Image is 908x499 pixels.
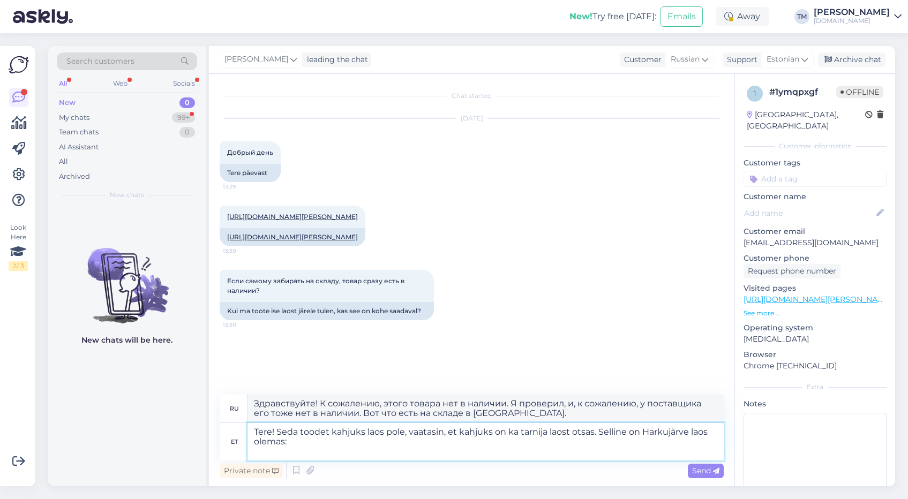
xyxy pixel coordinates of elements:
[48,229,206,325] img: No chats
[66,56,134,67] span: Search customers
[723,54,757,65] div: Support
[794,9,809,24] div: TM
[59,156,68,167] div: All
[744,171,887,187] input: Add a tag
[171,77,197,90] div: Socials
[569,11,592,21] b: New!
[744,207,874,219] input: Add name
[172,112,195,123] div: 99+
[814,17,890,25] div: [DOMAIN_NAME]
[59,171,90,182] div: Archived
[227,233,358,241] a: [URL][DOMAIN_NAME][PERSON_NAME]
[59,112,89,123] div: My chats
[220,464,283,478] div: Private note
[227,277,406,294] span: Если самому забирать на складу, товар сразу есть в наличии?
[9,55,29,75] img: Askly Logo
[59,127,99,138] div: Team chats
[818,52,886,67] div: Archive chat
[224,54,288,65] span: [PERSON_NAME]
[814,8,902,25] a: [PERSON_NAME][DOMAIN_NAME]
[744,157,887,169] p: Customer tags
[744,253,887,264] p: Customer phone
[230,399,239,418] div: ru
[9,261,28,271] div: 2 / 3
[220,164,281,182] div: Tere päevast
[692,466,719,475] span: Send
[9,223,28,271] div: Look Here
[747,109,865,132] div: [GEOGRAPHIC_DATA], [GEOGRAPHIC_DATA]
[716,7,769,26] div: Away
[744,334,887,345] p: [MEDICAL_DATA]
[767,54,799,65] span: Estonian
[179,97,195,108] div: 0
[836,86,883,98] span: Offline
[744,308,887,318] p: See more ...
[620,54,662,65] div: Customer
[220,302,434,320] div: Kui ma toote ise laost järele tulen, kas see on kohe saadaval?
[223,183,263,191] span: 13:29
[179,127,195,138] div: 0
[231,433,238,451] div: et
[110,190,144,200] span: New chats
[569,10,656,23] div: Try free [DATE]:
[744,322,887,334] p: Operating system
[744,360,887,372] p: Chrome [TECHNICAL_ID]
[220,91,724,101] div: Chat started
[59,142,99,153] div: AI Assistant
[223,247,263,255] span: 13:30
[769,86,836,99] div: # 1ymqpxgf
[744,237,887,248] p: [EMAIL_ADDRESS][DOMAIN_NAME]
[223,321,263,329] span: 13:30
[81,335,172,346] p: New chats will be here.
[744,226,887,237] p: Customer email
[744,264,841,278] div: Request phone number
[59,97,76,108] div: New
[111,77,130,90] div: Web
[744,141,887,151] div: Customer information
[754,89,756,97] span: 1
[744,349,887,360] p: Browser
[247,423,724,460] textarea: Tere! Seda toodet kahjuks laos pole, vaatasin, et kahjuks on ka tarnija laost otsas. Selline on H...
[661,6,703,27] button: Emails
[744,191,887,202] p: Customer name
[814,8,890,17] div: [PERSON_NAME]
[57,77,69,90] div: All
[671,54,700,65] span: Russian
[220,114,724,123] div: [DATE]
[744,382,887,392] div: Extra
[227,148,273,156] span: Добрый день
[744,294,891,304] a: [URL][DOMAIN_NAME][PERSON_NAME]
[744,283,887,294] p: Visited pages
[744,398,887,410] p: Notes
[227,213,358,221] a: [URL][DOMAIN_NAME][PERSON_NAME]
[247,395,724,422] textarea: Здравствуйте! К сожалению, этого товара нет в наличии. Я проверил, и, к сожалению, у поставщика е...
[303,54,368,65] div: leading the chat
